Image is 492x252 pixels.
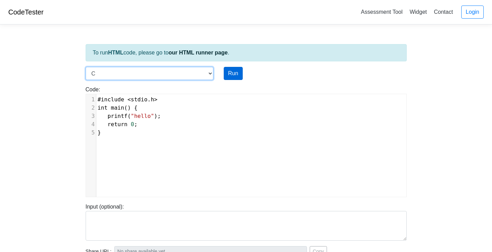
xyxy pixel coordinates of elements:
a: CodeTester [8,8,44,16]
div: To run code, please go to . [86,44,407,61]
a: Login [461,6,484,19]
span: 0 [131,121,134,128]
a: Contact [431,6,456,18]
a: our HTML runner page [168,50,228,56]
span: ; [98,121,138,128]
span: () { [98,104,138,111]
div: 3 [86,112,96,120]
span: > [154,96,157,103]
span: ( ); [98,113,161,119]
div: 5 [86,129,96,137]
div: Input (optional): [80,203,412,241]
span: } [98,129,101,136]
span: < [127,96,131,103]
a: Widget [407,6,430,18]
span: main [111,104,124,111]
span: h [151,96,154,103]
span: . [98,96,158,103]
strong: HTML [108,50,123,56]
div: 1 [86,95,96,104]
a: Assessment Tool [358,6,405,18]
span: int [98,104,108,111]
div: 2 [86,104,96,112]
div: Code: [80,85,412,197]
span: "hello" [131,113,154,119]
button: Run [224,67,243,80]
span: return [107,121,127,128]
span: stdio [131,96,147,103]
span: #include [98,96,124,103]
div: 4 [86,120,96,129]
span: printf [107,113,127,119]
